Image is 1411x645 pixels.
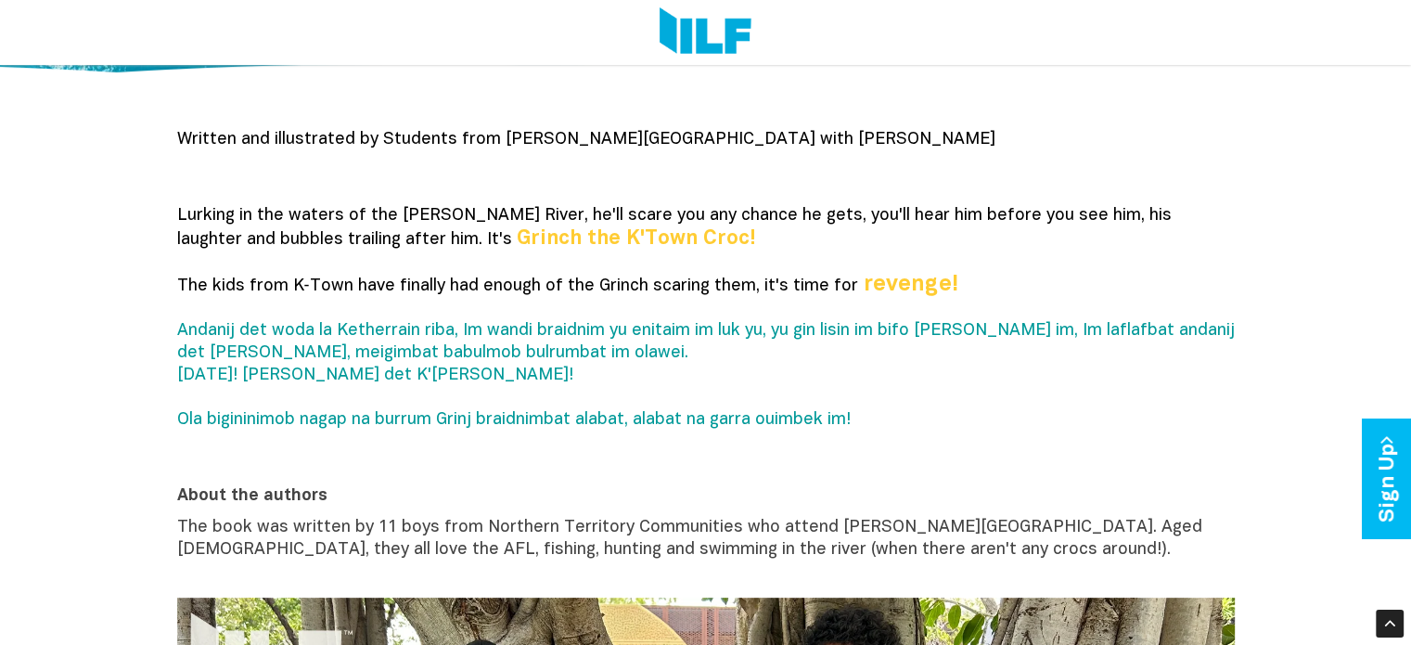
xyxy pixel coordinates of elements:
b: About the authors [177,488,327,504]
b: revenge! [864,275,958,295]
span: Written and illustrated by Students from [PERSON_NAME][GEOGRAPHIC_DATA] with [PERSON_NAME] [177,132,995,148]
b: Grinch the K'Town Croc! [517,229,756,248]
div: Scroll Back to Top [1376,610,1404,638]
span: Lurking in the waters of the [PERSON_NAME] River, he'll scare you any chance he gets, you'll hear... [177,208,1172,248]
span: The kids from K‑Town have finally had enough of the Grinch scaring them, it's time for [177,278,858,294]
span: The book was written by 11 boys from Northern Territory Communities who attend [PERSON_NAME][GEOG... [177,520,1202,558]
span: Andanij det woda la Ketherrain riba, Im wandi braidnim yu enitaim im luk yu, yu gin lisin im bifo... [177,323,1235,428]
img: Logo [660,7,751,58]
